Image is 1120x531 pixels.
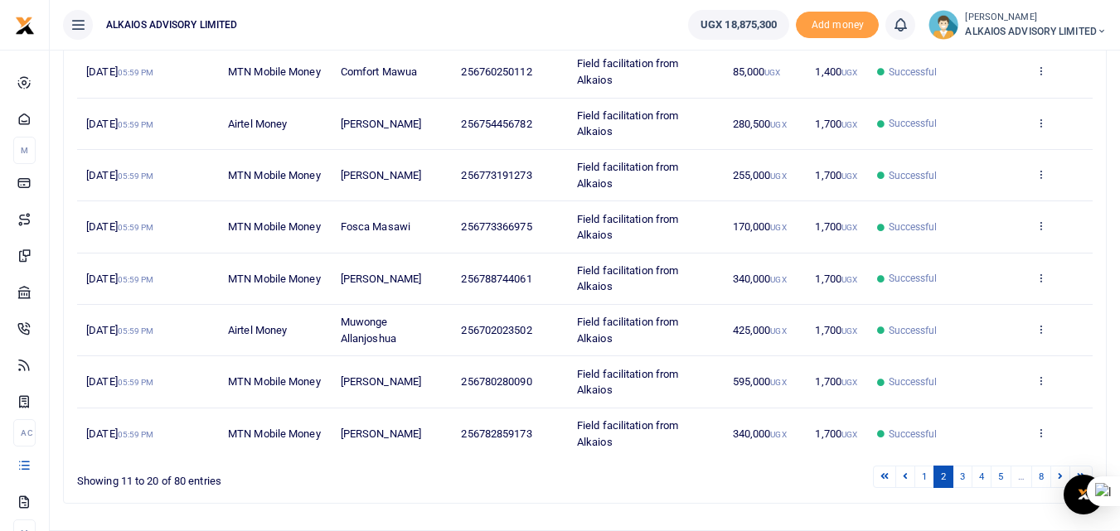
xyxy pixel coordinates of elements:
small: UGX [770,223,786,232]
span: [DATE] [86,427,153,440]
span: MTN Mobile Money [228,220,321,233]
span: [DATE] [86,375,153,388]
span: UGX 18,875,300 [701,17,777,33]
span: [DATE] [86,220,153,233]
span: Successful [889,65,938,80]
small: 05:59 PM [118,430,154,439]
div: Open Intercom Messenger [1064,475,1103,514]
span: Successful [889,323,938,338]
span: [PERSON_NAME] [341,427,421,440]
span: [PERSON_NAME] [341,273,421,285]
span: MTN Mobile Money [228,65,321,78]
span: 280,500 [733,118,787,130]
span: 425,000 [733,324,787,336]
small: UGX [770,171,786,181]
span: 256788744061 [461,273,531,285]
span: 340,000 [733,427,787,440]
li: Toup your wallet [796,12,879,39]
span: 1,700 [815,220,857,233]
span: 1,700 [815,118,857,130]
small: UGX [770,430,786,439]
span: Successful [889,374,938,389]
span: Field facilitation from Alkaios [577,109,678,138]
small: 05:59 PM [118,120,154,129]
span: Field facilitation from Alkaios [577,264,678,293]
span: [DATE] [86,118,153,130]
span: 256760250112 [461,65,531,78]
a: 2 [933,466,953,488]
a: 5 [991,466,1011,488]
span: [DATE] [86,273,153,285]
span: 1,700 [815,169,857,181]
small: UGX [764,68,780,77]
a: UGX 18,875,300 [688,10,789,40]
small: UGX [841,430,857,439]
span: MTN Mobile Money [228,375,321,388]
span: 1,400 [815,65,857,78]
small: UGX [770,120,786,129]
span: 256773191273 [461,169,531,181]
li: Wallet ballance [681,10,796,40]
small: [PERSON_NAME] [965,11,1107,25]
span: 1,700 [815,324,857,336]
span: 170,000 [733,220,787,233]
small: 05:59 PM [118,378,154,387]
img: profile-user [928,10,958,40]
span: Fosca Masawi [341,220,410,233]
span: Successful [889,116,938,131]
a: Add money [796,17,879,30]
small: 05:59 PM [118,326,154,335]
small: UGX [841,68,857,77]
span: [PERSON_NAME] [341,118,421,130]
a: profile-user [PERSON_NAME] ALKAIOS ADVISORY LIMITED [928,10,1107,40]
span: ALKAIOS ADVISORY LIMITED [99,17,244,32]
span: 255,000 [733,169,787,181]
span: Field facilitation from Alkaios [577,368,678,397]
img: logo-small [15,16,35,36]
span: 256702023502 [461,324,531,336]
span: 1,700 [815,375,857,388]
span: Field facilitation from Alkaios [577,316,678,345]
span: 595,000 [733,375,787,388]
small: UGX [770,378,786,387]
span: Field facilitation from Alkaios [577,419,678,448]
small: 05:59 PM [118,171,154,181]
small: UGX [841,275,857,284]
span: 256754456782 [461,118,531,130]
div: Showing 11 to 20 of 80 entries [77,464,493,490]
a: 4 [972,466,992,488]
span: [DATE] [86,324,153,336]
small: 05:59 PM [118,223,154,232]
span: [PERSON_NAME] [341,375,421,388]
span: 256780280090 [461,375,531,388]
span: Field facilitation from Alkaios [577,161,678,190]
span: 1,700 [815,427,857,440]
span: 256782859173 [461,427,531,440]
span: Airtel Money [228,324,287,336]
span: MTN Mobile Money [228,273,321,285]
span: [DATE] [86,169,153,181]
span: Airtel Money [228,118,287,130]
a: 8 [1031,466,1051,488]
span: Successful [889,220,938,234]
small: UGX [770,275,786,284]
li: M [13,137,36,164]
span: Add money [796,12,879,39]
span: [PERSON_NAME] [341,169,421,181]
span: Field facilitation from Alkaios [577,213,678,242]
small: UGX [841,378,857,387]
span: Comfort Mawua [341,65,417,78]
a: logo-small logo-large logo-large [15,18,35,31]
small: UGX [841,171,857,181]
a: 3 [953,466,972,488]
span: Field facilitation from Alkaios [577,57,678,86]
span: [DATE] [86,65,153,78]
span: 1,700 [815,273,857,285]
small: UGX [841,120,857,129]
a: 1 [914,466,934,488]
li: Ac [13,419,36,447]
span: 340,000 [733,273,787,285]
span: Muwonge Allanjoshua [341,316,396,345]
small: UGX [770,326,786,335]
small: UGX [841,223,857,232]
